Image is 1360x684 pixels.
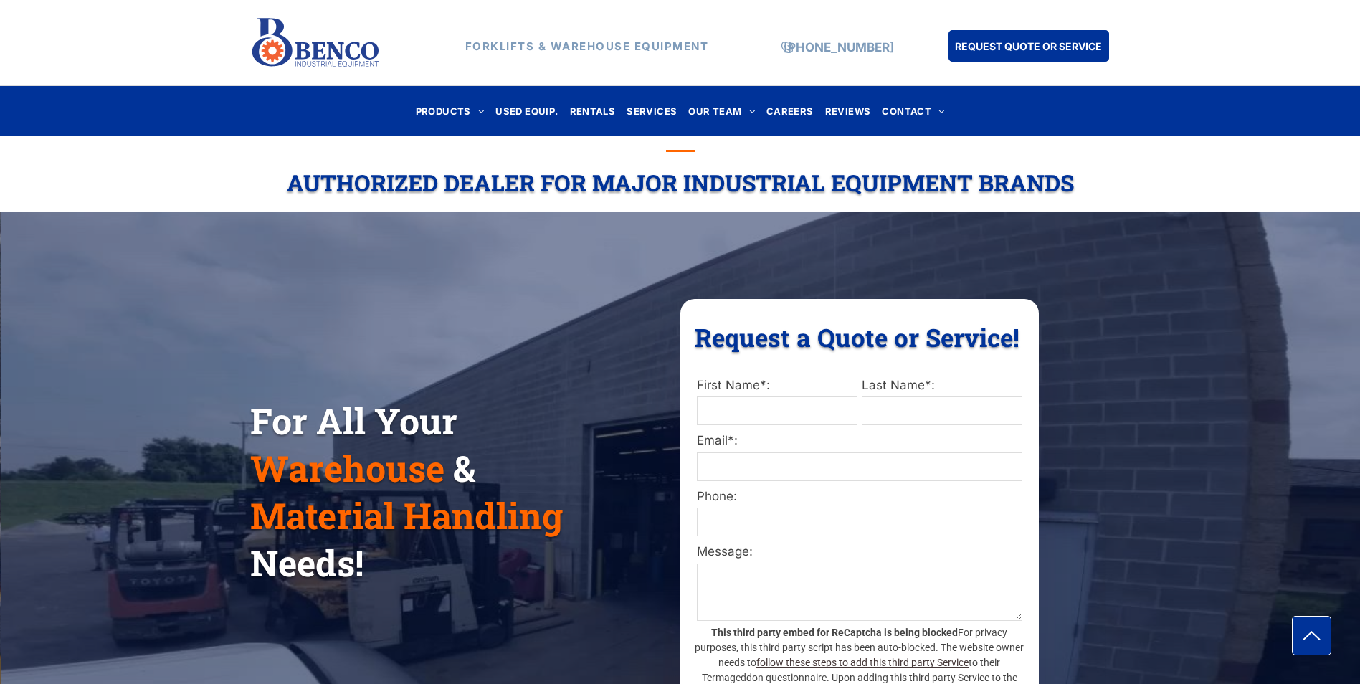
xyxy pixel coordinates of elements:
[955,33,1102,60] span: REQUEST QUOTE OR SERVICE
[621,101,683,120] a: SERVICES
[697,543,1022,561] label: Message:
[876,101,950,120] a: CONTACT
[465,39,709,53] strong: FORKLIFTS & WAREHOUSE EQUIPMENT
[490,101,564,120] a: USED EQUIP.
[250,397,457,445] span: For All Your
[564,101,622,120] a: RENTALS
[250,492,563,539] span: Material Handling
[819,101,877,120] a: REVIEWS
[250,539,363,586] span: Needs!
[761,101,819,120] a: CAREERS
[697,488,1022,506] label: Phone:
[287,167,1074,198] span: Authorized Dealer For Major Industrial Equipment Brands
[756,657,969,668] a: follow these steps to add this third party Service
[711,627,958,638] strong: This third party embed for ReCaptcha is being blocked
[948,30,1109,62] a: REQUEST QUOTE OR SERVICE
[697,376,857,395] label: First Name*:
[697,432,1022,450] label: Email*:
[453,445,475,492] span: &
[784,40,894,54] a: [PHONE_NUMBER]
[410,101,490,120] a: PRODUCTS
[250,445,444,492] span: Warehouse
[683,101,761,120] a: OUR TEAM
[862,376,1022,395] label: Last Name*:
[695,320,1019,353] span: Request a Quote or Service!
